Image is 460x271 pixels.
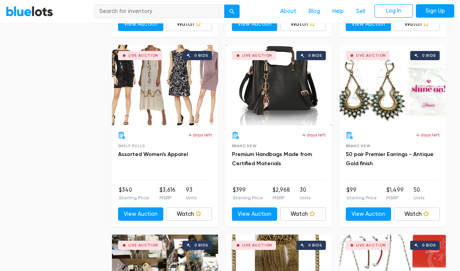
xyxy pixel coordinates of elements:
div: Live Auction [242,54,273,57]
li: $99 [347,186,377,201]
input: Search for inventory [94,5,225,18]
div: Live Auction [356,54,386,57]
a: 50 pair Premier Earrings - Antique Gold finish [346,151,434,167]
span: Brand New [232,144,257,148]
li: $3,616 [159,186,176,201]
li: 50 [414,186,424,201]
div: 0 bids [422,243,436,247]
a: View Auction [118,207,164,221]
span: Shelf Pulls [118,144,145,148]
a: Sell [350,4,371,19]
p: Starting Price [119,194,149,201]
li: $1,499 [386,186,404,201]
a: View Auction [346,17,391,31]
p: 4 days left [302,131,326,138]
li: $2,968 [273,186,290,201]
div: Live Auction [242,243,273,247]
a: Help [326,4,350,19]
p: MSRP [386,194,404,201]
li: 93 [186,186,197,201]
a: Watch [394,17,440,31]
span: Brand New [346,144,371,148]
p: Units [414,194,424,201]
div: Live Auction [356,243,386,247]
li: 30 [300,186,310,201]
p: Starting Price [233,194,263,201]
a: Live Auction 0 bids [112,45,218,125]
a: Watch [280,17,326,31]
div: 0 bids [308,54,322,57]
div: 0 bids [194,54,208,57]
div: Live Auction [128,243,159,247]
div: Live Auction [128,54,159,57]
a: View Auction [346,207,391,221]
p: Starting Price [347,194,377,201]
p: 4 days left [189,131,212,138]
div: 0 bids [194,243,208,247]
a: View Auction [232,17,278,31]
a: Blog [302,4,326,19]
a: Sign Up [416,4,454,18]
p: MSRP [159,194,176,201]
div: 0 bids [308,243,322,247]
div: 0 bids [422,54,436,57]
p: MSRP [273,194,290,201]
a: About [274,4,302,19]
a: Watch [166,207,212,221]
a: View Auction [232,207,278,221]
a: Watch [394,207,440,221]
a: View Auction [118,17,164,31]
a: Live Auction 0 bids [340,45,446,125]
p: Units [186,194,197,201]
li: $340 [119,186,149,201]
li: $399 [233,186,263,201]
a: Watch [166,17,212,31]
a: Assorted Women's Apparel [118,151,188,158]
a: BlueLots [6,6,53,17]
a: Log In [375,4,413,18]
a: Watch [280,207,326,221]
p: 4 days left [416,131,440,138]
a: Live Auction 0 bids [226,45,332,125]
a: Premium Handbags Made from Certified Materials [232,151,312,167]
p: Units [300,194,310,201]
